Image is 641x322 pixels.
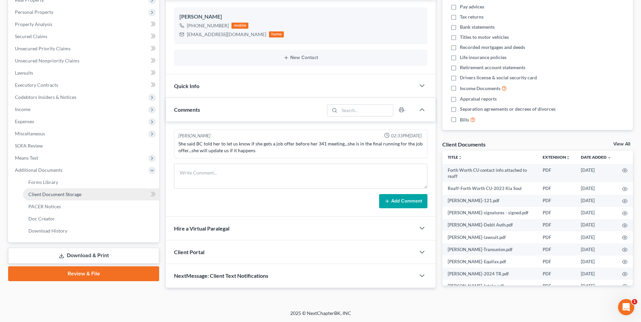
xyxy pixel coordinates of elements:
[9,79,159,91] a: Executory Contracts
[460,44,525,51] span: Recorded mortgages and deeds
[23,213,159,225] a: Doc Creator
[15,33,47,39] span: Secured Claims
[339,105,393,116] input: Search...
[537,182,575,194] td: PDF
[575,268,617,280] td: [DATE]
[460,24,495,30] span: Bank statements
[174,83,199,89] span: Quick Info
[458,156,462,160] i: unfold_more
[537,195,575,207] td: PDF
[632,299,637,304] span: 1
[537,207,575,219] td: PDF
[15,70,33,76] span: Lawsuits
[618,299,634,315] iframe: Intercom live chat
[28,228,67,234] span: Download History
[28,204,61,209] span: PACER Notices
[179,13,422,21] div: [PERSON_NAME]
[15,46,71,51] span: Unsecured Priority Claims
[537,164,575,183] td: PDF
[537,219,575,231] td: PDF
[537,231,575,243] td: PDF
[460,74,537,81] span: Drivers license & social security card
[28,179,58,185] span: Forms Library
[460,54,507,61] span: Life insurance policies
[537,280,575,292] td: PDF
[128,310,513,322] div: 2025 © NextChapterBK, INC
[231,23,248,29] div: mobile
[448,155,462,160] a: Titleunfold_more
[9,43,159,55] a: Unsecured Priority Claims
[187,22,229,29] div: [PHONE_NUMBER]
[575,195,617,207] td: [DATE]
[15,82,58,88] span: Executory Contracts
[460,96,497,102] span: Appraisal reports
[613,142,630,146] a: View All
[178,140,423,154] div: She said BC told her to let us know if she gets a job offer before her 341 meeting...she is in th...
[23,200,159,213] a: PACER Notices
[15,155,38,161] span: Means Test
[15,131,45,136] span: Miscellaneous
[575,280,617,292] td: [DATE]
[442,219,537,231] td: [PERSON_NAME]-Debit Auth.pdf
[23,225,159,237] a: Download History
[9,30,159,43] a: Secured Claims
[391,133,422,139] span: 02:33PM[DATE]
[442,280,537,292] td: [PERSON_NAME]-Intake.pdf
[174,106,200,113] span: Comments
[581,155,611,160] a: Date Added expand_more
[23,176,159,188] a: Forms Library
[23,188,159,200] a: Client Document Storage
[460,116,469,123] span: Bills
[379,194,427,208] button: Add Comment
[575,219,617,231] td: [DATE]
[187,31,266,38] div: [EMAIL_ADDRESS][DOMAIN_NAME]
[442,231,537,243] td: [PERSON_NAME]-lawsuit.pdf
[179,55,422,60] button: New Contact
[15,94,76,100] span: Codebtors Insiders & Notices
[537,243,575,256] td: PDF
[442,141,486,148] div: Client Documents
[28,216,55,221] span: Doc Creator
[15,21,52,27] span: Property Analysis
[460,14,484,20] span: Tax returns
[575,207,617,219] td: [DATE]
[575,182,617,194] td: [DATE]
[575,164,617,183] td: [DATE]
[269,31,284,37] div: home
[15,9,53,15] span: Personal Property
[174,225,229,232] span: Hire a Virtual Paralegal
[442,256,537,268] td: [PERSON_NAME]-Equifax.pdf
[575,256,617,268] td: [DATE]
[442,268,537,280] td: [PERSON_NAME]-2024 TR.pdf
[15,118,34,124] span: Expenses
[460,85,500,92] span: Income Documents
[8,248,159,264] a: Download & Print
[28,191,81,197] span: Client Document Storage
[178,133,211,139] div: [PERSON_NAME]
[460,3,484,10] span: Pay advices
[15,106,30,112] span: Income
[543,155,570,160] a: Extensionunfold_more
[15,143,43,149] span: SOFA Review
[442,207,537,219] td: [PERSON_NAME]-signatures - signed.pdf
[15,58,79,63] span: Unsecured Nonpriority Claims
[442,164,537,183] td: Forth Worth CU contact info attached to reaff
[460,64,525,71] span: Retirement account statements
[575,231,617,243] td: [DATE]
[537,256,575,268] td: PDF
[9,67,159,79] a: Lawsuits
[174,249,204,255] span: Client Portal
[9,18,159,30] a: Property Analysis
[8,266,159,281] a: Review & File
[460,34,509,41] span: Titles to motor vehicles
[460,106,556,112] span: Separation agreements or decrees of divorces
[607,156,611,160] i: expand_more
[9,55,159,67] a: Unsecured Nonpriority Claims
[537,268,575,280] td: PDF
[566,156,570,160] i: unfold_more
[174,272,268,279] span: NextMessage: Client Text Notifications
[442,243,537,256] td: [PERSON_NAME]-Transunion.pdf
[442,182,537,194] td: Reaff-Forth Worth CU-2023 Kia Soul
[442,195,537,207] td: [PERSON_NAME]-121.pdf
[9,140,159,152] a: SOFA Review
